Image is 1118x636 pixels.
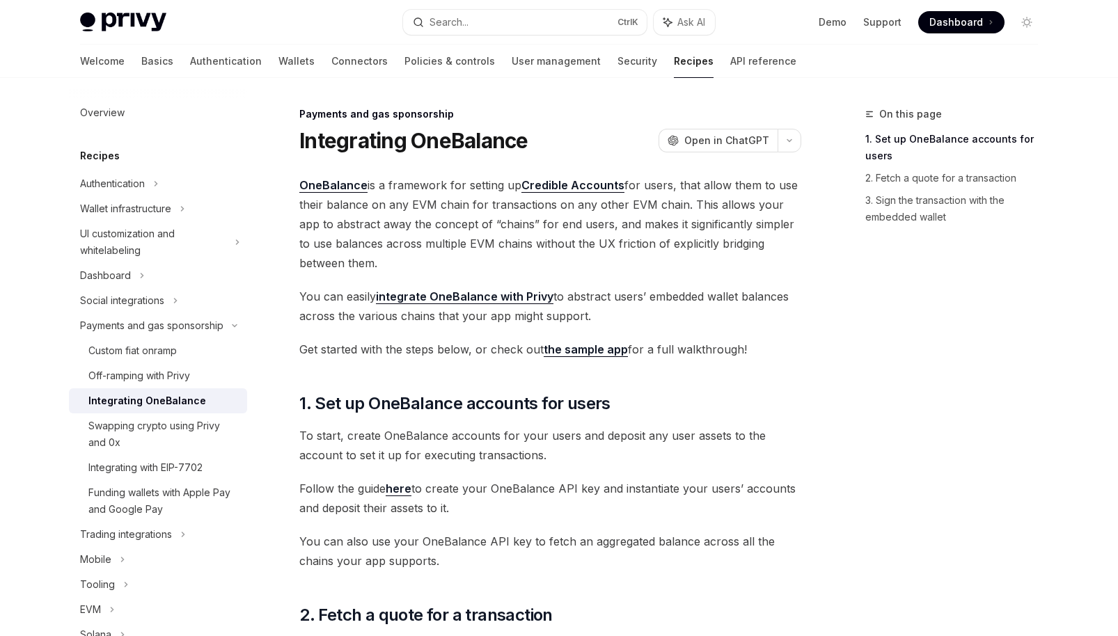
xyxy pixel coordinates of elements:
[299,340,801,359] span: Get started with the steps below, or check out for a full walkthrough!
[730,45,796,78] a: API reference
[863,15,902,29] a: Support
[865,128,1049,167] a: 1. Set up OneBalance accounts for users
[617,17,638,28] span: Ctrl K
[929,15,983,29] span: Dashboard
[88,367,190,384] div: Off-ramping with Privy
[918,11,1005,33] a: Dashboard
[677,15,705,29] span: Ask AI
[80,200,171,217] div: Wallet infrastructure
[141,45,173,78] a: Basics
[299,392,611,415] span: 1. Set up OneBalance accounts for users
[819,15,847,29] a: Demo
[69,338,247,363] a: Custom fiat onramp
[299,604,553,626] span: 2. Fetch a quote for a transaction
[674,45,714,78] a: Recipes
[879,106,942,122] span: On this page
[617,45,657,78] a: Security
[684,134,769,148] span: Open in ChatGPT
[331,45,388,78] a: Connectors
[190,45,262,78] a: Authentication
[403,10,647,35] button: Search...CtrlK
[88,342,177,359] div: Custom fiat onramp
[299,426,801,465] span: To start, create OneBalance accounts for your users and deposit any user assets to the account to...
[278,45,315,78] a: Wallets
[299,479,801,518] span: Follow the guide to create your OneBalance API key and instantiate your users’ accounts and depos...
[404,45,495,78] a: Policies & controls
[376,289,553,304] a: integrate OneBalance with Privy
[69,100,247,125] a: Overview
[544,342,628,357] a: the sample app
[80,576,115,593] div: Tooling
[88,459,203,476] div: Integrating with EIP-7702
[80,267,131,284] div: Dashboard
[69,363,247,388] a: Off-ramping with Privy
[659,129,778,152] button: Open in ChatGPT
[512,45,601,78] a: User management
[299,107,801,121] div: Payments and gas sponsorship
[1016,11,1038,33] button: Toggle dark mode
[69,455,247,480] a: Integrating with EIP-7702
[865,189,1049,228] a: 3. Sign the transaction with the embedded wallet
[299,532,801,571] span: You can also use your OneBalance API key to fetch an aggregated balance across all the chains you...
[386,482,411,496] a: here
[430,14,469,31] div: Search...
[69,413,247,455] a: Swapping crypto using Privy and 0x
[80,175,145,192] div: Authentication
[69,480,247,522] a: Funding wallets with Apple Pay and Google Pay
[865,167,1049,189] a: 2. Fetch a quote for a transaction
[80,292,164,309] div: Social integrations
[69,388,247,413] a: Integrating OneBalance
[521,178,624,193] a: Credible Accounts
[80,601,101,618] div: EVM
[80,225,226,259] div: UI customization and whitelabeling
[88,484,239,518] div: Funding wallets with Apple Pay and Google Pay
[80,526,172,543] div: Trading integrations
[80,13,166,32] img: light logo
[299,178,368,193] a: OneBalance
[80,317,223,334] div: Payments and gas sponsorship
[299,128,528,153] h1: Integrating OneBalance
[299,175,801,273] span: is a framework for setting up for users, that allow them to use their balance on any EVM chain fo...
[80,45,125,78] a: Welcome
[80,104,125,121] div: Overview
[654,10,715,35] button: Ask AI
[88,418,239,451] div: Swapping crypto using Privy and 0x
[88,392,206,409] div: Integrating OneBalance
[299,287,801,326] span: You can easily to abstract users’ embedded wallet balances across the various chains that your ap...
[80,148,120,164] h5: Recipes
[80,551,111,568] div: Mobile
